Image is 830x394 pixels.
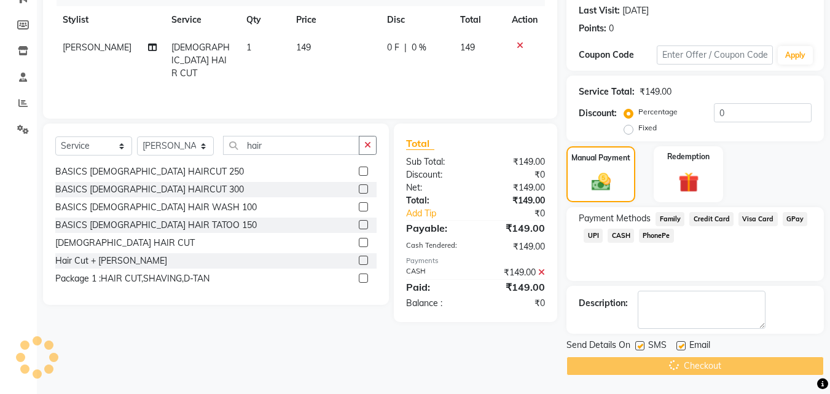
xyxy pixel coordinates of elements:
[460,42,475,53] span: 149
[504,6,545,34] th: Action
[397,207,488,220] a: Add Tip
[571,152,630,164] label: Manual Payment
[55,6,164,34] th: Stylist
[656,212,684,226] span: Family
[667,151,710,162] label: Redemption
[476,181,554,194] div: ₹149.00
[239,6,289,34] th: Qty
[579,22,606,35] div: Points:
[223,136,359,155] input: Search or Scan
[171,42,230,79] span: [DEMOGRAPHIC_DATA] HAIR CUT
[397,266,476,279] div: CASH
[397,221,476,235] div: Payable:
[672,170,705,195] img: _gift.svg
[608,229,634,243] span: CASH
[406,256,545,266] div: Payments
[406,137,434,150] span: Total
[476,297,554,310] div: ₹0
[579,107,617,120] div: Discount:
[397,156,476,168] div: Sub Total:
[609,22,614,35] div: 0
[638,106,678,117] label: Percentage
[579,4,620,17] div: Last Visit:
[476,280,554,294] div: ₹149.00
[55,254,167,267] div: Hair Cut + [PERSON_NAME]
[639,229,674,243] span: PhonePe
[689,339,710,354] span: Email
[55,219,257,232] div: BASICS [DEMOGRAPHIC_DATA] HAIR TATOO 150
[476,168,554,181] div: ₹0
[412,41,426,54] span: 0 %
[397,168,476,181] div: Discount:
[657,45,773,65] input: Enter Offer / Coupon Code
[63,42,131,53] span: [PERSON_NAME]
[453,6,505,34] th: Total
[397,194,476,207] div: Total:
[397,297,476,310] div: Balance :
[476,221,554,235] div: ₹149.00
[387,41,399,54] span: 0 F
[404,41,407,54] span: |
[689,212,734,226] span: Credit Card
[489,207,555,220] div: ₹0
[648,339,667,354] span: SMS
[476,194,554,207] div: ₹149.00
[476,266,554,279] div: ₹149.00
[783,212,808,226] span: GPay
[397,240,476,253] div: Cash Tendered:
[640,85,671,98] div: ₹149.00
[622,4,649,17] div: [DATE]
[738,212,778,226] span: Visa Card
[380,6,453,34] th: Disc
[397,181,476,194] div: Net:
[638,122,657,133] label: Fixed
[296,42,311,53] span: 149
[476,156,554,168] div: ₹149.00
[778,46,813,65] button: Apply
[246,42,251,53] span: 1
[55,183,244,196] div: BASICS [DEMOGRAPHIC_DATA] HAIRCUT 300
[579,85,635,98] div: Service Total:
[579,212,651,225] span: Payment Methods
[164,6,239,34] th: Service
[566,339,630,354] span: Send Details On
[55,165,244,178] div: BASICS [DEMOGRAPHIC_DATA] HAIRCUT 250
[584,229,603,243] span: UPI
[55,237,195,250] div: [DEMOGRAPHIC_DATA] HAIR CUT
[579,49,656,61] div: Coupon Code
[476,240,554,253] div: ₹149.00
[289,6,380,34] th: Price
[585,171,617,193] img: _cash.svg
[55,201,257,214] div: BASICS [DEMOGRAPHIC_DATA] HAIR WASH 100
[55,272,209,285] div: Package 1 :HAIR CUT,SHAVING,D-TAN
[397,280,476,294] div: Paid:
[579,297,628,310] div: Description:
